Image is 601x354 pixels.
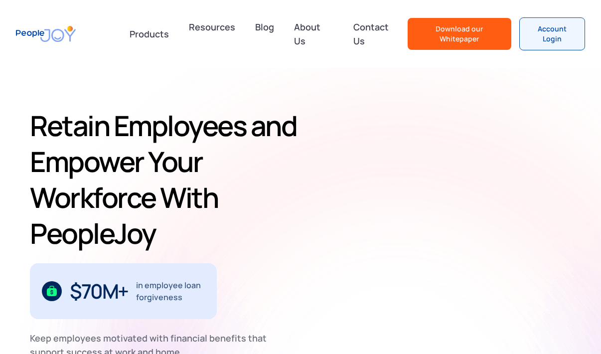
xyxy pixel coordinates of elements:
a: Blog [249,16,280,52]
div: Download our Whitepaper [416,24,503,44]
a: home [16,19,76,48]
div: 1 / 3 [30,263,217,319]
div: in employee loan forgiveness [136,279,205,303]
div: Products [124,24,175,44]
a: Account Login [519,17,585,50]
a: Download our Whitepaper [408,18,511,50]
div: $70M+ [70,283,128,299]
a: Resources [183,16,241,52]
a: About Us [288,16,339,52]
h1: Retain Employees and Empower Your Workforce With PeopleJoy [30,108,301,251]
div: Account Login [528,24,577,44]
a: Contact Us [347,16,408,52]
